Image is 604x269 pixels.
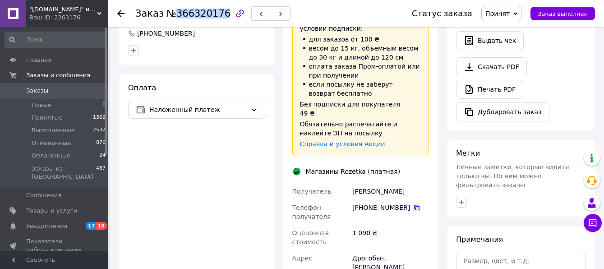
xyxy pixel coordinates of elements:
[300,80,422,98] li: если посылку не заберут — возврат бесплатно
[128,83,156,92] span: Оплата
[456,102,549,121] button: Дублировать заказ
[584,214,602,232] button: Чат с покупателем
[99,152,106,160] span: 24
[32,101,51,109] span: Новые
[456,235,503,244] span: Примечания
[300,44,422,62] li: весом до 15 кг, объемным весом до 30 кг и длиной до 120 см
[86,222,96,230] span: 17
[93,126,106,134] span: 2532
[456,80,523,99] a: Печать PDF
[412,9,472,18] div: Статус заказа
[350,183,431,199] div: [PERSON_NAME]
[352,203,429,212] div: [PHONE_NUMBER]
[117,9,124,18] div: Вернуться назад
[26,207,77,215] span: Товары и услуги
[96,222,106,230] span: 18
[93,114,106,122] span: 1362
[5,32,106,48] input: Поиск
[292,255,312,262] span: Адрес
[32,152,70,160] span: Оплаченные
[538,10,588,17] span: Заказ выполнен
[292,188,332,195] span: Получатель
[485,10,510,17] span: Принят
[96,165,106,181] span: 487
[292,204,331,220] span: Телефон получателя
[96,139,106,147] span: 876
[102,101,106,109] span: 0
[300,120,422,138] div: Обязательно распечатайте и наклейте ЭН на посылку
[149,105,247,115] span: Наложенный платеж
[456,163,569,189] span: Личные заметки, которые видите только вы. По ним можно фильтровать заказы
[456,149,480,158] span: Метки
[26,222,67,230] span: Уведомления
[304,167,403,176] div: Магазины Rozetka (платная)
[136,29,196,38] div: [PHONE_NUMBER]
[26,87,48,95] span: Заказы
[456,31,524,50] button: Выдать чек
[300,62,422,80] li: оплата заказа Пром-оплатой или при получении
[26,191,61,199] span: Сообщения
[26,56,51,64] span: Главная
[300,140,385,148] a: Справка и условия Акции
[456,57,527,76] a: Скачать PDF
[292,229,329,246] span: Оценочная стоимость
[29,14,108,22] div: Ваш ID: 2263176
[26,71,90,79] span: Заказы и сообщения
[530,7,595,20] button: Заказ выполнен
[135,8,164,19] span: Заказ
[32,165,96,181] span: Заказы из [GEOGRAPHIC_DATA]
[300,100,422,118] div: Без подписки для покупателя — 49 ₴
[300,35,422,44] li: для заказов от 100 ₴
[26,237,83,254] span: Показатели работы компании
[32,139,71,147] span: Отмененные
[166,8,231,19] span: №366320176
[32,126,75,134] span: Выполненные
[29,5,97,14] span: "vts1.com.ua" интернет магазин мебели
[350,225,431,250] div: 1 090 ₴
[32,114,63,122] span: Принятые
